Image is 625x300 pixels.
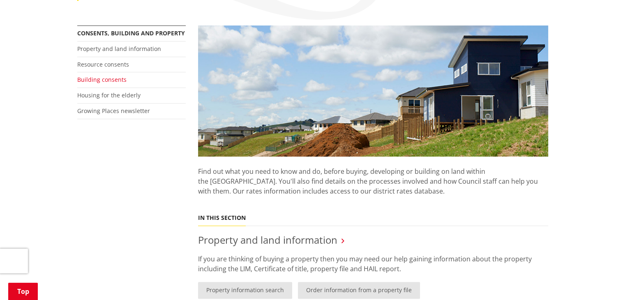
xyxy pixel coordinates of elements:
[198,25,548,157] img: Land-and-property-landscape
[77,91,141,99] a: Housing for the elderly
[77,45,161,53] a: Property and land information
[198,233,337,247] a: Property and land information
[77,29,185,37] a: Consents, building and property
[77,107,150,115] a: Growing Places newsletter
[77,76,127,83] a: Building consents
[198,215,246,222] h5: In this section
[298,282,420,299] a: Order information from a property file
[587,265,617,295] iframe: Messenger Launcher
[198,282,292,299] a: Property information search
[8,283,38,300] a: Top
[198,157,548,206] p: Find out what you need to know and do, before buying, developing or building on land within the [...
[77,60,129,68] a: Resource consents
[198,254,548,274] p: If you are thinking of buying a property then you may need our help gaining information about the...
